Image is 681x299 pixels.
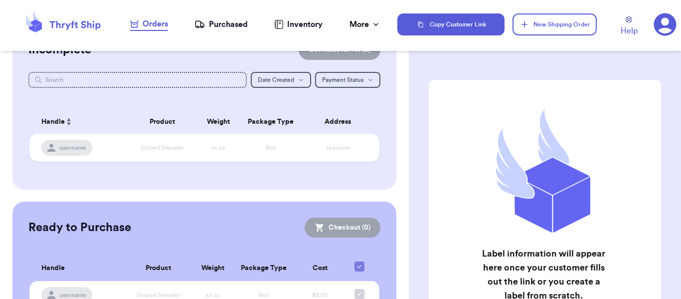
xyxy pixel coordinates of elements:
h2: Ready to Purchase [28,220,131,236]
button: Checkout (0) [305,218,380,238]
button: Payment Status [315,72,380,88]
span: Handle [41,263,65,274]
th: Package Type [239,110,302,134]
th: Package Type [233,256,295,281]
span: Payment Status [322,77,363,83]
span: $0.00 [312,292,328,298]
a: Help [621,16,638,37]
th: Weight [192,256,233,281]
th: Product [125,256,192,281]
span: Date Created [258,77,294,83]
input: Search [28,72,247,88]
span: xx oz [211,145,225,151]
th: Weight [197,110,239,134]
span: Box [266,145,276,151]
a: Orders [130,18,168,31]
a: Purchased [194,18,248,30]
span: username [59,144,86,152]
span: xx oz [206,292,220,298]
a: Inventory [274,18,323,30]
span: username [59,291,86,299]
span: Box [259,292,269,298]
button: Copy Customer Link [397,13,505,35]
span: Striped Sweater [137,292,180,298]
span: Handle [41,117,65,127]
span: Help [621,25,638,37]
div: More [349,18,381,30]
th: Address [302,110,379,134]
th: Product [127,110,197,134]
div: Orders [130,18,168,30]
th: Cost [295,256,345,281]
button: Sort ascending [65,116,73,128]
span: Striped Sweater [141,145,184,151]
button: Date Created [251,72,311,88]
button: New Shipping Order [512,13,596,35]
span: xxxxxxxx [326,145,350,151]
